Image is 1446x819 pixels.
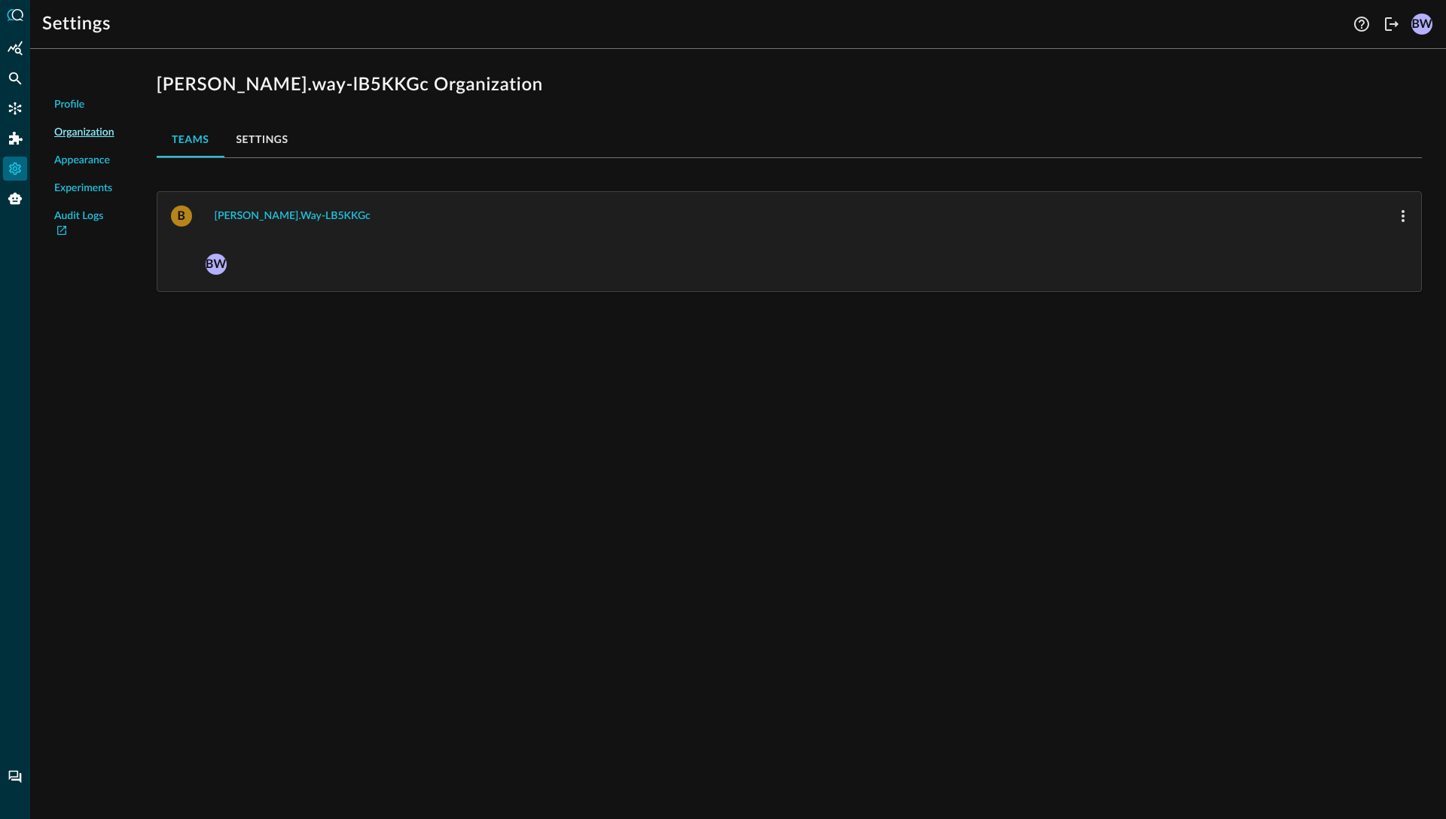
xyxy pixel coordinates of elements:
span: Experiments [54,181,112,196]
div: BW [206,254,227,275]
button: Settings [224,121,300,157]
button: Help [1350,12,1374,36]
div: [PERSON_NAME].way-lB5KKGc [215,207,371,226]
span: Brian Way [206,252,227,273]
div: Federated Search [3,66,27,90]
button: Logout [1380,12,1404,36]
div: BW [1411,14,1432,35]
button: [PERSON_NAME].way-lB5KKGc [206,204,380,228]
a: Audit Logs [54,209,114,240]
div: Query Agent [3,187,27,211]
button: Teams [157,121,224,157]
h1: Settings [42,12,111,36]
span: Profile [54,97,84,113]
div: B [171,206,192,227]
div: Connectors [3,96,27,120]
span: Organization [54,125,114,141]
div: Settings [3,157,27,181]
span: Appearance [54,153,110,169]
div: Chat [3,765,27,789]
h1: [PERSON_NAME].way-lB5KKGc Organization [157,73,1422,97]
div: Addons [4,126,28,151]
div: Summary Insights [3,36,27,60]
